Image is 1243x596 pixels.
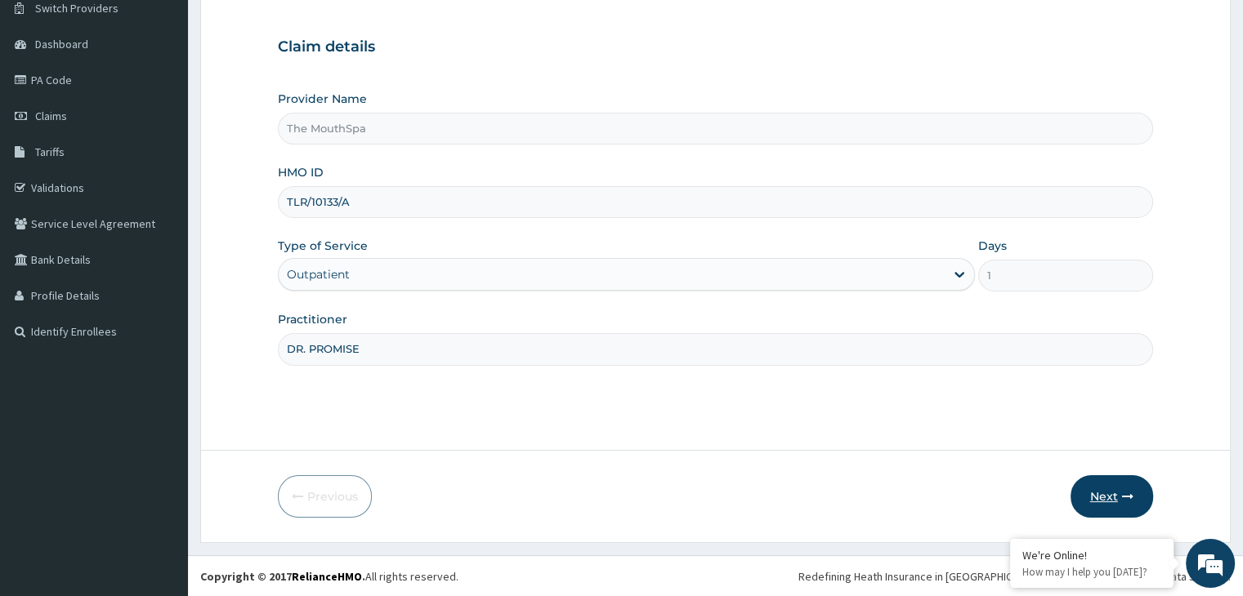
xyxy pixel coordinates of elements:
[35,145,65,159] span: Tariffs
[278,91,367,107] label: Provider Name
[35,1,118,16] span: Switch Providers
[1022,565,1161,579] p: How may I help you today?
[35,109,67,123] span: Claims
[30,82,66,122] img: d_794563401_company_1708531726252_794563401
[278,38,1152,56] h3: Claim details
[278,311,347,327] label: Practitioner
[278,333,1152,365] input: Enter Name
[278,164,324,180] label: HMO ID
[1022,548,1161,563] div: We're Online!
[287,266,350,282] div: Outpatient
[278,186,1152,218] input: Enter HMO ID
[798,568,1231,585] div: Redefining Heath Insurance in [GEOGRAPHIC_DATA] using Telemedicine and Data Science!
[278,475,372,518] button: Previous
[278,238,368,254] label: Type of Service
[1071,475,1153,518] button: Next
[200,569,365,584] strong: Copyright © 2017 .
[268,8,307,47] div: Minimize live chat window
[978,238,1007,254] label: Days
[8,411,311,469] textarea: Type your message and hit 'Enter'
[95,189,226,354] span: We're online!
[85,91,275,113] div: Chat with us now
[292,569,362,584] a: RelianceHMO
[35,37,88,51] span: Dashboard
